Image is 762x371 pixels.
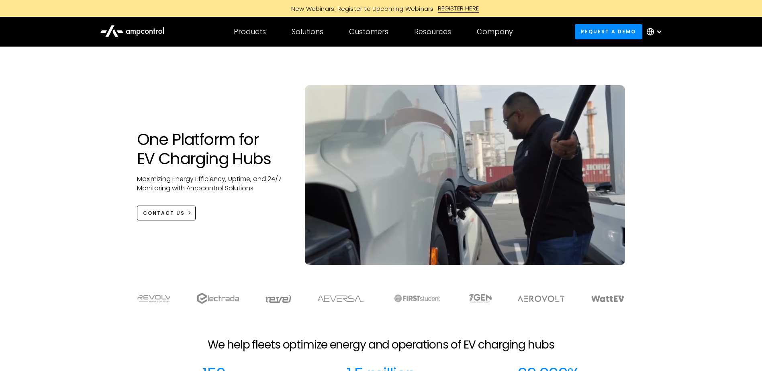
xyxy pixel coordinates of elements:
[137,175,289,193] p: Maximizing Energy Efficiency, Uptime, and 24/7 Monitoring with Ampcontrol Solutions
[234,27,266,36] div: Products
[477,27,513,36] div: Company
[292,27,323,36] div: Solutions
[283,4,438,13] div: New Webinars: Register to Upcoming Webinars
[591,296,625,302] img: WattEV logo
[349,27,388,36] div: Customers
[137,206,196,220] a: CONTACT US
[438,4,479,13] div: REGISTER HERE
[208,338,554,352] h2: We help fleets optimize energy and operations of EV charging hubs
[414,27,451,36] div: Resources
[575,24,642,39] a: Request a demo
[197,293,239,304] img: electrada logo
[517,296,565,302] img: Aerovolt Logo
[200,4,562,13] a: New Webinars: Register to Upcoming WebinarsREGISTER HERE
[143,210,185,217] div: CONTACT US
[137,130,289,168] h1: One Platform for EV Charging Hubs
